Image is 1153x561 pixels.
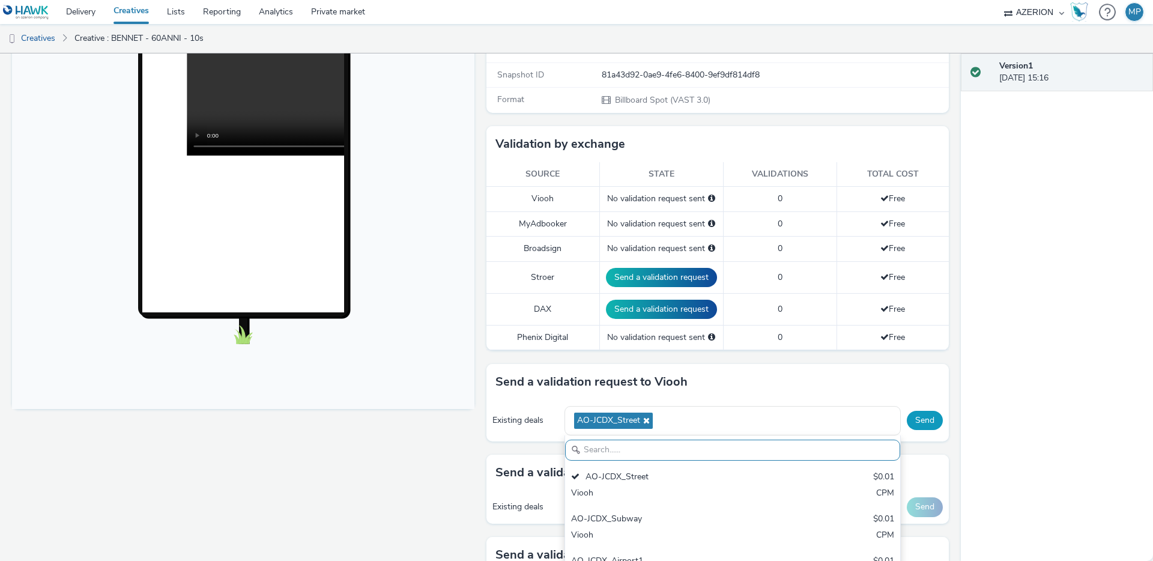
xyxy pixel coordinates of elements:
span: Billboard Spot (VAST 3.0) [614,94,710,106]
div: Existing deals [492,414,558,426]
td: DAX [486,293,599,325]
span: 0 [778,303,782,315]
img: Hawk Academy [1070,2,1088,22]
div: No validation request sent [606,218,717,230]
span: Snapshot ID [497,69,544,80]
img: dooh [6,33,18,45]
span: 0 [778,332,782,343]
div: No validation request sent [606,243,717,255]
td: Stroer [486,261,599,293]
a: Hawk Academy [1070,2,1093,22]
div: CPM [876,487,894,501]
div: AO-JCDX_Street [571,471,784,485]
span: Free [880,193,905,204]
a: Creative : BENNET - 60ANNI - 10s [68,24,210,53]
div: No validation request sent [606,332,717,344]
div: No validation request sent [606,193,717,205]
span: Free [880,243,905,254]
button: Send a validation request [606,300,717,319]
th: Total cost [837,162,949,187]
div: $0.01 [873,513,894,527]
span: Free [880,271,905,283]
span: Free [880,303,905,315]
span: Format [497,94,524,105]
div: Existing deals [492,501,558,513]
button: Send a validation request [606,268,717,287]
span: 0 [778,243,782,254]
span: AO-JCDX_Street [577,416,640,426]
div: CPM [876,529,894,543]
div: Please select a deal below and click on Send to send a validation request to Viooh. [708,193,715,205]
span: Free [880,332,905,343]
strong: Version 1 [999,60,1033,71]
span: 0 [778,271,782,283]
img: undefined Logo [3,5,49,20]
button: Send [907,497,943,517]
button: Send [907,411,943,430]
div: $0.01 [873,471,894,485]
div: Viooh [571,529,784,543]
div: [DATE] 15:16 [999,60,1143,85]
div: Viooh [571,487,784,501]
div: Please select a deal below and click on Send to send a validation request to Broadsign. [708,243,715,255]
div: Please select a deal below and click on Send to send a validation request to MyAdbooker. [708,218,715,230]
h3: Validation by exchange [495,135,625,153]
div: 81a43d92-0ae9-4fe6-8400-9ef9df814df8 [602,69,948,81]
span: Free [880,218,905,229]
div: AO-JCDX_Subway [571,513,784,527]
td: Phenix Digital [486,325,599,350]
h3: Send a validation request to Broadsign [495,464,712,482]
th: State [599,162,723,187]
td: MyAdbooker [486,211,599,236]
input: Search...... [565,440,900,461]
span: 0 [778,218,782,229]
th: Source [486,162,599,187]
th: Validations [723,162,837,187]
span: 0 [778,193,782,204]
td: Viooh [486,187,599,211]
div: Please select a deal below and click on Send to send a validation request to Phenix Digital. [708,332,715,344]
td: Broadsign [486,237,599,261]
div: MP [1128,3,1141,21]
h3: Send a validation request to Viooh [495,373,688,391]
